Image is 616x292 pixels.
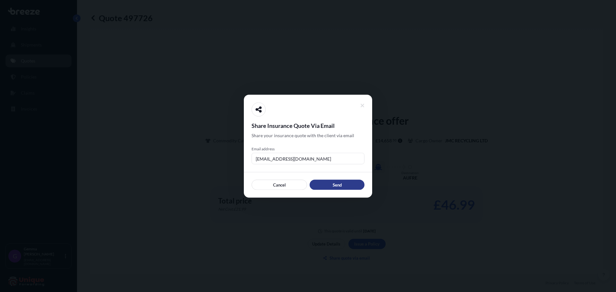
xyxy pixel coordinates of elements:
button: Cancel [252,179,307,190]
span: Share Insurance Quote Via Email [252,121,364,129]
span: Share your insurance quote with the client via email [252,132,354,138]
p: Send [333,181,342,188]
span: Email address [252,146,364,151]
input: example@gmail.com [252,153,364,164]
p: Cancel [273,181,286,188]
button: Send [310,179,364,190]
